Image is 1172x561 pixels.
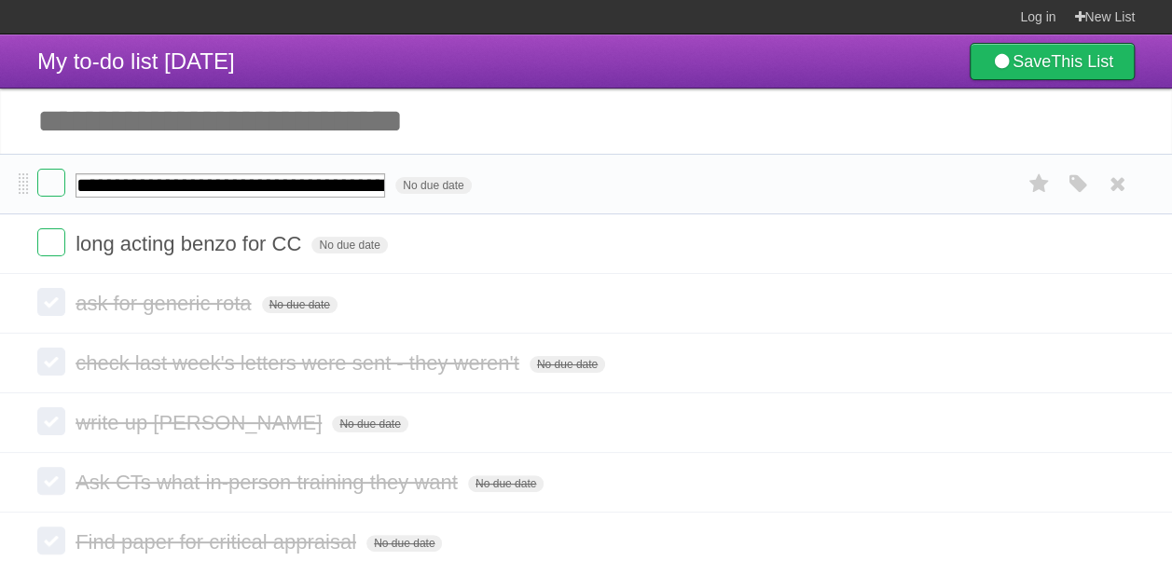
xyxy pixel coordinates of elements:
[76,351,523,375] span: check last week's letters were sent - they weren't
[76,471,462,494] span: Ask CTs what in-person training they want
[1021,169,1056,199] label: Star task
[76,530,361,554] span: Find paper for critical appraisal
[76,411,326,434] span: write up [PERSON_NAME]
[366,535,442,552] span: No due date
[970,43,1135,80] a: SaveThis List
[76,232,306,255] span: long acting benzo for CC
[37,527,65,554] label: Done
[1051,52,1113,71] b: This List
[468,475,544,492] span: No due date
[37,48,235,74] span: My to-do list [DATE]
[76,292,255,315] span: ask for generic rota
[311,237,387,253] span: No due date
[395,177,471,194] span: No due date
[530,356,605,373] span: No due date
[262,296,338,313] span: No due date
[37,467,65,495] label: Done
[37,288,65,316] label: Done
[37,348,65,376] label: Done
[37,169,65,197] label: Done
[37,407,65,435] label: Done
[332,416,407,432] span: No due date
[37,228,65,256] label: Done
